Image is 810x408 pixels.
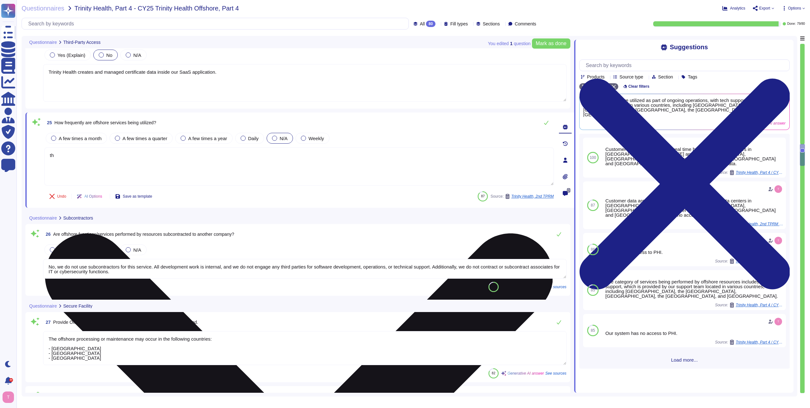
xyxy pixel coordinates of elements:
span: You edited question [488,41,530,46]
span: Questionnaires [22,5,64,11]
span: Options [788,6,801,10]
span: 0 [567,188,570,193]
span: N/A [133,52,141,58]
span: Questionnaire [29,216,57,220]
span: 87 [481,194,485,198]
span: Questionnaire [29,40,57,44]
span: 100 [590,156,596,160]
textarea: No, we do not use subcontractors for this service. All development work is internal, and we do no... [43,259,567,279]
span: Analytics [730,6,745,10]
span: Comments [515,22,536,26]
span: A few times a quarter [123,136,167,141]
span: 85 [591,288,595,292]
img: user [774,318,782,325]
span: Yes (Explain) [57,52,85,58]
span: 86 [591,248,595,251]
span: Trinity Health, Part 4 / CY25 Trinity Health Offshore, Part 4 [736,340,783,344]
button: Mark as done [532,38,570,49]
span: 85 [591,329,595,332]
span: Third-Party Access [63,40,100,44]
button: user [1,390,18,404]
span: Sections [483,22,500,26]
textarea: this [44,147,554,186]
button: Analytics [722,6,745,11]
span: 79 / 80 [797,22,805,25]
span: No [106,52,112,58]
span: Secure Facility [63,304,92,308]
b: 1 [510,41,513,46]
span: Questionnaire [29,304,57,308]
span: See sources [545,371,567,375]
div: 9+ [9,378,13,382]
span: Done: [787,22,796,25]
span: 25 [44,120,52,125]
span: A few times a month [59,136,102,141]
span: N/A [280,136,288,141]
span: 82 [492,371,495,375]
span: Subcontractors [63,216,93,220]
span: Daily [248,136,259,141]
textarea: The offshore processing or maintenance may occur in the following countries: - [GEOGRAPHIC_DATA] ... [43,331,567,365]
span: Export [759,6,770,10]
span: See sources [545,285,567,289]
span: 27 [43,320,51,324]
img: user [3,391,14,403]
span: Source: [715,340,783,345]
input: Search by keywords [583,60,789,71]
span: 87 [591,203,595,207]
span: How frequently are offshore services being utilized? [55,120,156,125]
span: 26 [43,232,51,236]
img: user [774,237,782,244]
div: 80 [426,21,435,27]
img: user [774,185,782,193]
span: Trinity Health, Part 4 - CY25 Trinity Health Offshore, Part 4 [75,5,239,11]
div: Our system has no access to PHI. [605,331,783,336]
span: Weekly [309,136,324,141]
span: Fill types [450,22,468,26]
span: Load more... [579,357,790,362]
input: Search by keywords [25,18,408,29]
span: All [420,22,425,26]
span: A few times a year [188,136,227,141]
span: Mark as done [536,41,567,46]
textarea: Trinity Health creates and managed certificate data inside our SaaS application. [43,64,567,102]
span: 81 [492,285,495,289]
